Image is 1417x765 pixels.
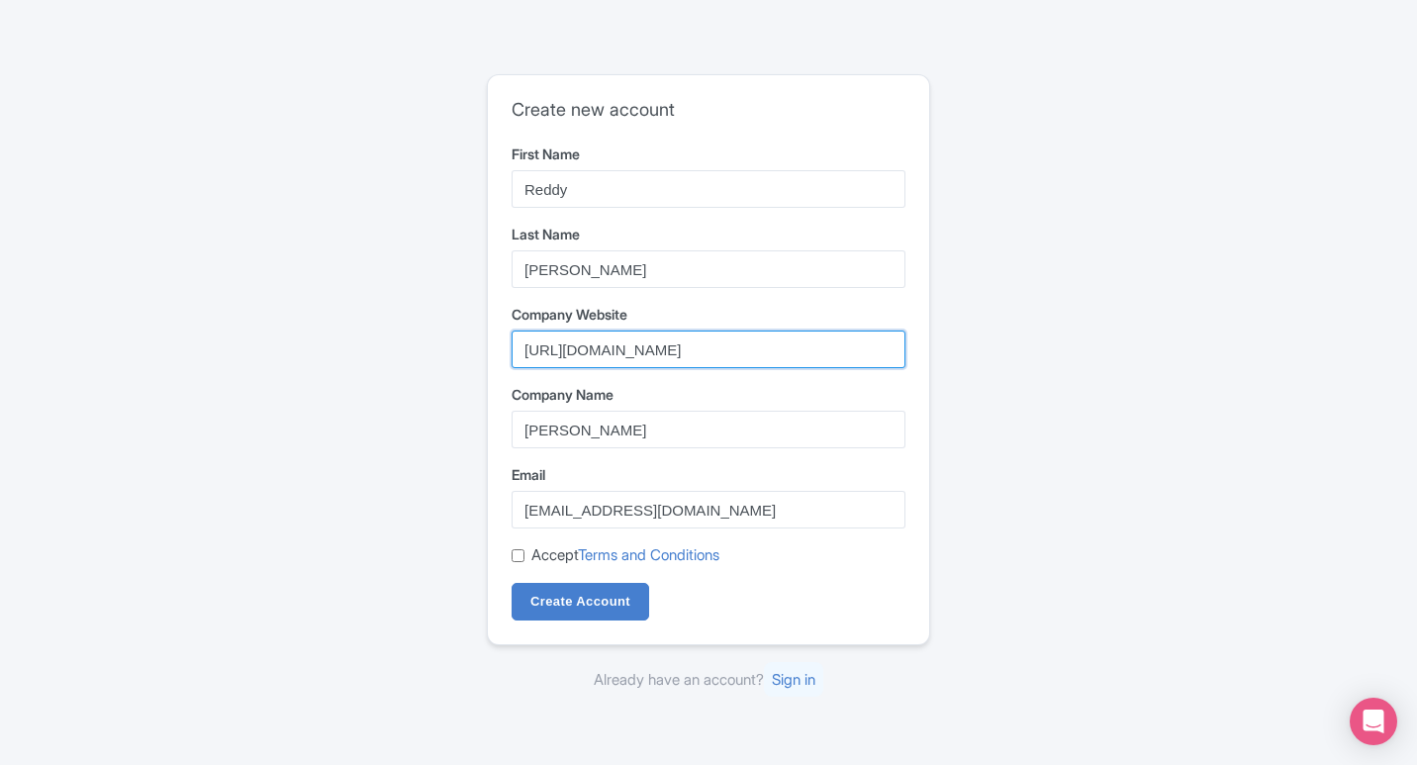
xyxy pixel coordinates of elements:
label: Accept [531,544,719,567]
div: Already have an account? [487,669,930,692]
label: First Name [512,143,905,164]
div: Open Intercom Messenger [1350,698,1397,745]
label: Company Name [512,384,905,405]
h2: Create new account [512,99,905,121]
input: example.com [512,331,905,368]
label: Company Website [512,304,905,325]
a: Terms and Conditions [578,545,719,564]
input: Create Account [512,583,649,621]
label: Last Name [512,224,905,244]
label: Email [512,464,905,485]
a: Sign in [764,662,823,697]
input: username@example.com [512,491,905,528]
